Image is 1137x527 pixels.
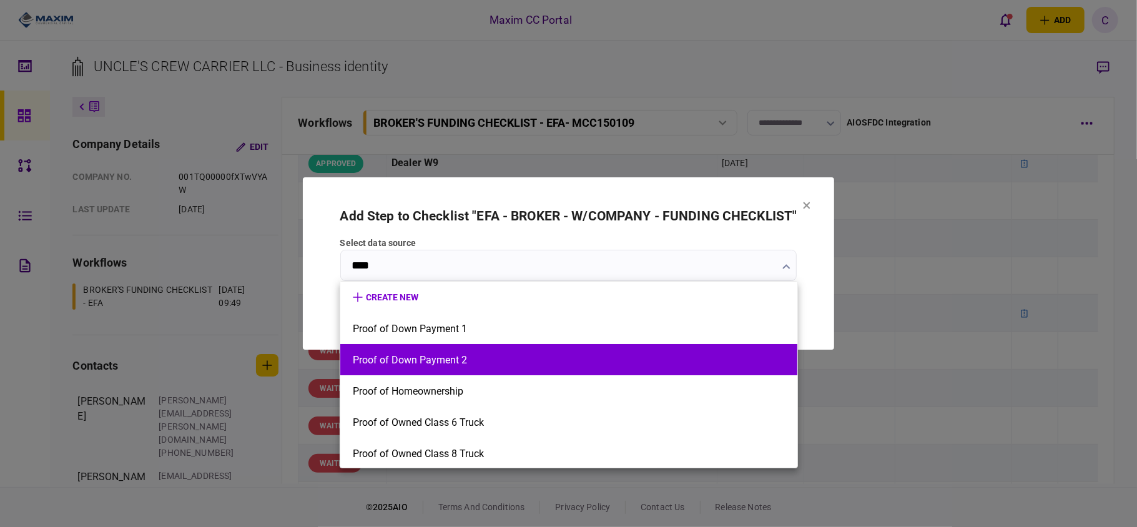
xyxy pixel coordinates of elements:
[353,292,785,302] button: create new
[353,323,785,335] button: Proof of Down Payment 1
[353,448,785,460] button: Proof of Owned Class 8 Truck
[353,385,785,397] button: Proof of Homeownership
[353,416,785,428] button: Proof of Owned Class 6 Truck
[353,354,785,366] button: Proof of Down Payment 2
